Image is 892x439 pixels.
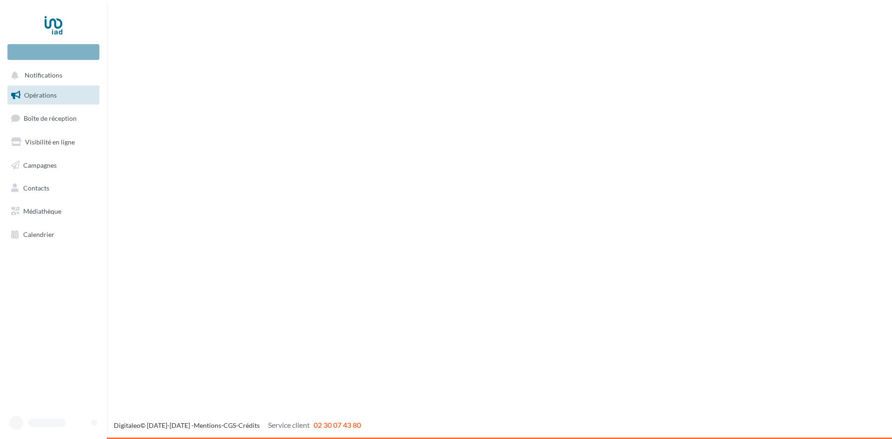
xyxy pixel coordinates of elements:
[25,72,62,79] span: Notifications
[6,178,101,198] a: Contacts
[23,161,57,169] span: Campagnes
[194,421,221,429] a: Mentions
[23,230,54,238] span: Calendrier
[6,85,101,105] a: Opérations
[6,225,101,244] a: Calendrier
[23,184,49,192] span: Contacts
[25,138,75,146] span: Visibilité en ligne
[268,420,310,429] span: Service client
[223,421,236,429] a: CGS
[114,421,361,429] span: © [DATE]-[DATE] - - -
[6,156,101,175] a: Campagnes
[7,44,99,60] div: Nouvelle campagne
[24,114,77,122] span: Boîte de réception
[6,132,101,152] a: Visibilité en ligne
[24,91,57,99] span: Opérations
[6,202,101,221] a: Médiathèque
[238,421,260,429] a: Crédits
[23,207,61,215] span: Médiathèque
[314,420,361,429] span: 02 30 07 43 80
[6,108,101,128] a: Boîte de réception
[114,421,140,429] a: Digitaleo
